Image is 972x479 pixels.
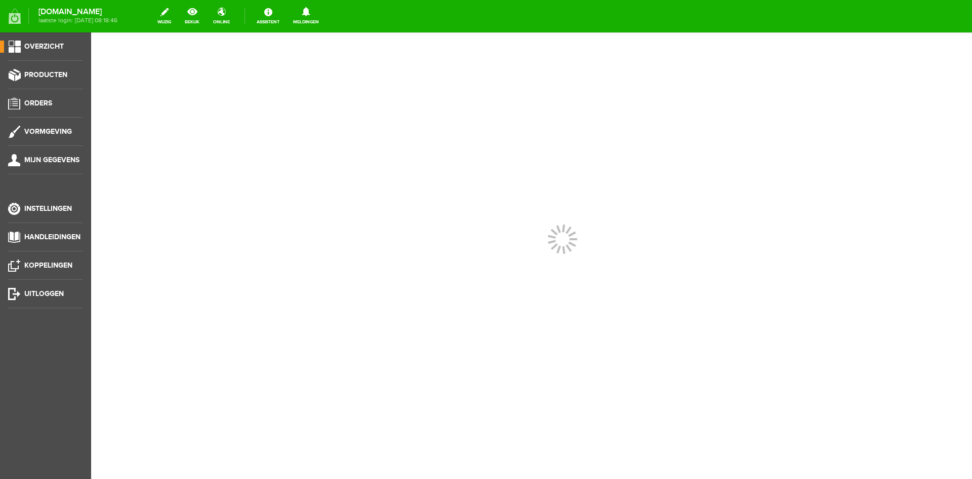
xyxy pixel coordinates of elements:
span: Vormgeving [24,127,72,136]
a: online [207,5,236,27]
span: Koppelingen [24,261,72,270]
span: Producten [24,70,67,79]
strong: [DOMAIN_NAME] [38,9,117,15]
a: Assistent [251,5,286,27]
span: Overzicht [24,42,64,51]
span: Uitloggen [24,289,64,298]
span: Mijn gegevens [24,156,79,164]
a: bekijk [179,5,206,27]
span: Orders [24,99,52,107]
span: laatste login: [DATE] 08:18:46 [38,18,117,23]
a: Meldingen [287,5,325,27]
span: Handleidingen [24,233,80,241]
span: Instellingen [24,204,72,213]
a: wijzig [151,5,177,27]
